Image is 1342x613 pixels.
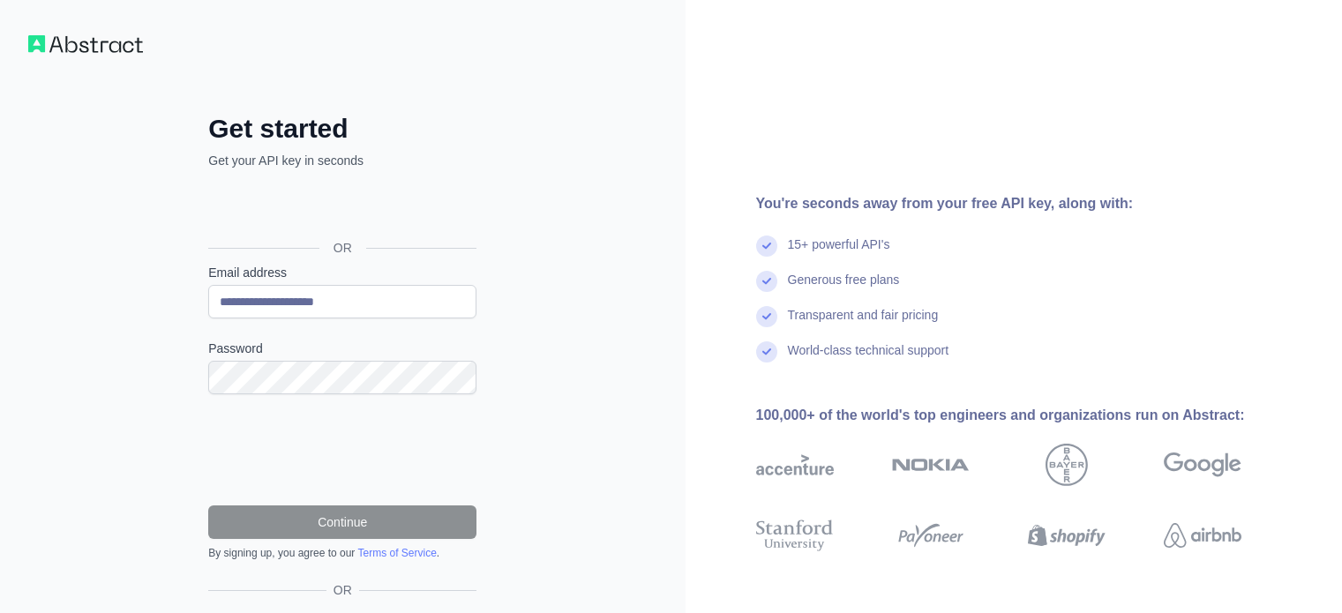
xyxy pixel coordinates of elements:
span: OR [326,581,359,599]
img: airbnb [1164,516,1241,555]
img: bayer [1046,444,1088,486]
div: 15+ powerful API's [788,235,890,271]
img: accenture [756,444,834,486]
div: Generous free plans [788,271,900,306]
div: You're seconds away from your free API key, along with: [756,193,1298,214]
button: Continue [208,505,476,539]
img: check mark [756,235,777,257]
h2: Get started [208,113,476,145]
div: By signing up, you agree to our . [208,546,476,560]
img: google [1164,444,1241,486]
img: shopify [1028,516,1106,555]
div: 100,000+ of the world's top engineers and organizations run on Abstract: [756,405,1298,426]
iframe: reCAPTCHA [208,415,476,484]
span: OR [319,239,366,257]
iframe: Sign in with Google Button [199,189,482,228]
label: Password [208,340,476,357]
img: payoneer [892,516,970,555]
img: check mark [756,341,777,363]
p: Get your API key in seconds [208,152,476,169]
img: check mark [756,271,777,292]
div: Transparent and fair pricing [788,306,939,341]
img: check mark [756,306,777,327]
img: stanford university [756,516,834,555]
img: Workflow [28,35,143,53]
div: World-class technical support [788,341,949,377]
label: Email address [208,264,476,281]
a: Terms of Service [357,547,436,559]
img: nokia [892,444,970,486]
